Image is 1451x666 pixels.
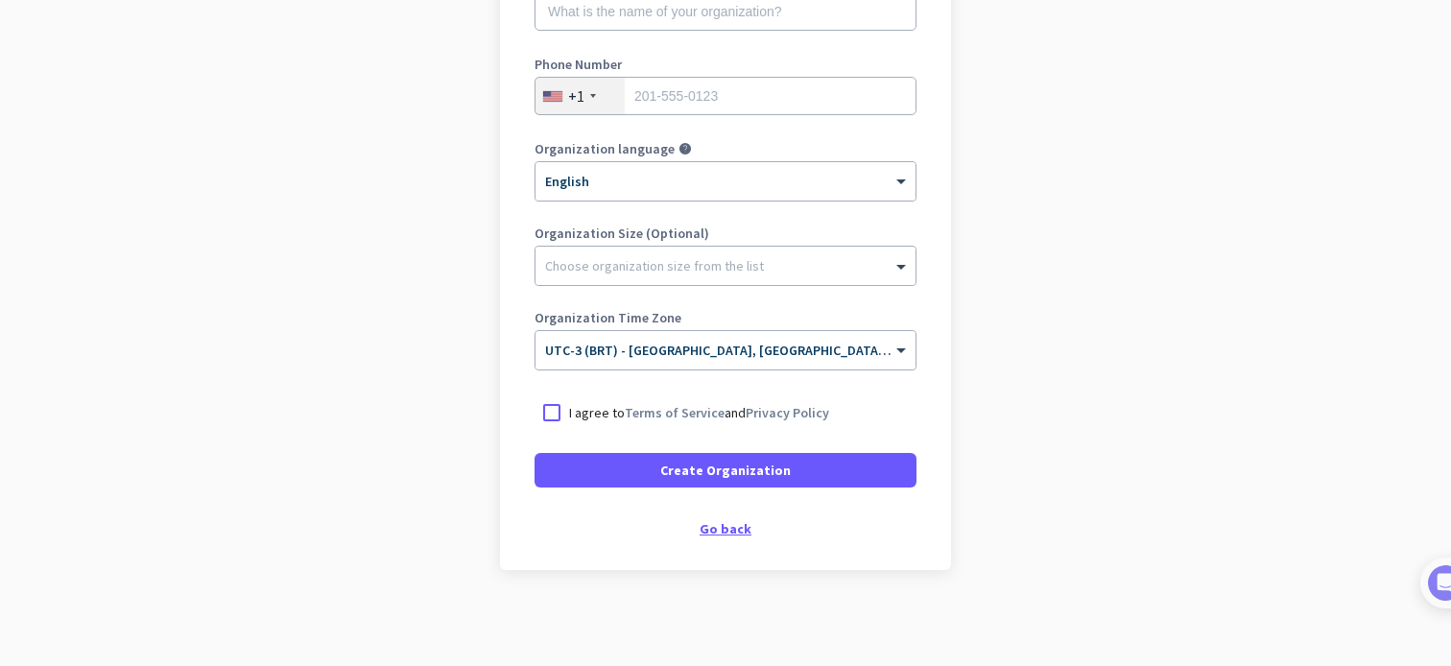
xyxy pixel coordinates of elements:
a: Privacy Policy [746,404,829,421]
a: Terms of Service [625,404,725,421]
input: 201-555-0123 [535,77,916,115]
label: Organization Size (Optional) [535,226,916,240]
i: help [678,142,692,155]
div: Go back [535,522,916,535]
label: Organization language [535,142,675,155]
button: Create Organization [535,453,916,488]
p: I agree to and [569,403,829,422]
label: Organization Time Zone [535,311,916,324]
label: Phone Number [535,58,916,71]
span: Create Organization [660,461,791,480]
div: +1 [568,86,584,106]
